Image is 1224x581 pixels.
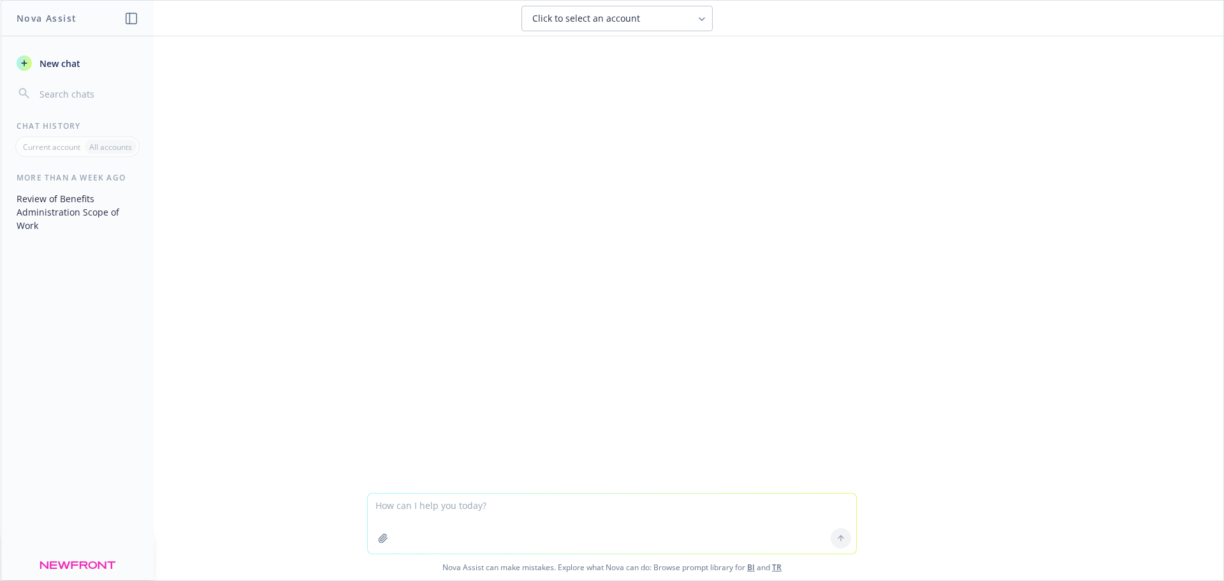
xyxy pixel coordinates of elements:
p: Current account [23,142,80,152]
button: Review of Benefits Administration Scope of Work [11,188,143,236]
button: Click to select an account [521,6,713,31]
a: BI [747,562,755,573]
span: Nova Assist can make mistakes. Explore what Nova can do: Browse prompt library for and [6,554,1218,580]
button: New chat [11,52,143,75]
span: New chat [37,57,80,70]
a: TR [772,562,782,573]
h1: Nova Assist [17,11,76,25]
input: Search chats [37,85,138,103]
div: Chat History [1,121,154,131]
div: More than a week ago [1,172,154,183]
span: Click to select an account [532,12,640,25]
p: All accounts [89,142,132,152]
